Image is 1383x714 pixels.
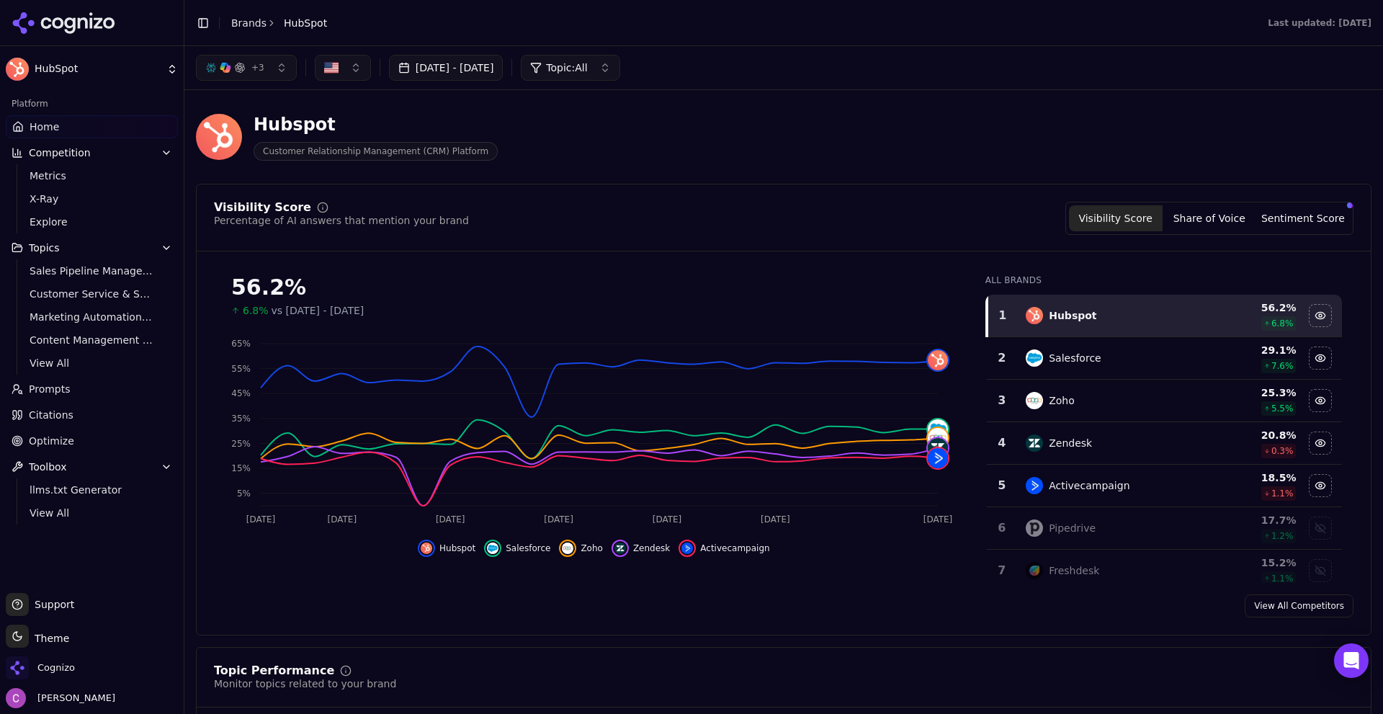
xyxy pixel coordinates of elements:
div: 6 [993,519,1012,537]
button: Topics [6,236,178,259]
button: Toolbox [6,455,178,478]
div: 56.2 % [1204,300,1296,315]
button: Show freshdesk data [1309,559,1332,582]
tr: 3zohoZoho25.3%5.5%Hide zoho data [987,380,1342,422]
div: Monitor topics related to your brand [214,677,396,691]
a: Explore [24,212,161,232]
span: llms.txt Generator [30,483,155,497]
button: Hide hubspot data [418,540,475,557]
div: 25.3 % [1204,385,1296,400]
span: X-Ray [30,192,155,206]
img: salesforce [487,543,498,554]
a: llms.txt Generator [24,480,161,500]
div: 15.2 % [1204,555,1296,570]
button: Share of Voice [1163,205,1256,231]
span: Toolbox [29,460,67,474]
div: Percentage of AI answers that mention your brand [214,213,469,228]
div: 29.1 % [1204,343,1296,357]
span: HubSpot [35,63,161,76]
div: Activecampaign [1049,478,1129,493]
img: activecampaign [1026,477,1043,494]
span: 1.1 % [1271,488,1294,499]
img: zendesk [928,438,948,458]
div: 5 [993,477,1012,494]
span: 6.8% [243,303,269,318]
tspan: 15% [231,463,251,473]
tr: 6pipedrivePipedrive17.7%1.2%Show pipedrive data [987,507,1342,550]
img: activecampaign [681,543,693,554]
a: Prompts [6,378,178,401]
tspan: [DATE] [328,514,357,525]
span: 1.2 % [1271,530,1294,542]
span: 6.8 % [1271,318,1294,329]
div: 17.7 % [1204,513,1296,527]
span: Content Management & SEO Optimization [30,333,155,347]
button: Hide zendesk data [1309,432,1332,455]
tr: 4zendeskZendesk20.8%0.3%Hide zendesk data [987,422,1342,465]
img: zendesk [1026,434,1043,452]
button: Visibility Score [1069,205,1163,231]
tspan: [DATE] [246,514,276,525]
img: salesforce [1026,349,1043,367]
div: All Brands [985,275,1342,286]
div: 56.2% [231,275,957,300]
div: Topic Performance [214,665,334,677]
span: Prompts [29,382,71,396]
div: Platform [6,92,178,115]
tspan: 45% [231,388,251,398]
img: HubSpot [6,58,29,81]
button: Open user button [6,688,115,708]
img: zoho [928,428,948,448]
button: Open organization switcher [6,656,75,679]
tspan: 35% [231,414,251,424]
div: 18.5 % [1204,470,1296,485]
tspan: [DATE] [923,514,953,525]
a: Citations [6,403,178,427]
div: 1 [994,307,1012,324]
a: View All [24,353,161,373]
button: [DATE] - [DATE] [389,55,503,81]
tspan: 25% [231,439,251,449]
tr: 5activecampaignActivecampaign18.5%1.1%Hide activecampaign data [987,465,1342,507]
a: Optimize [6,429,178,452]
div: Zendesk [1049,436,1092,450]
tspan: [DATE] [761,514,790,525]
span: Explore [30,215,155,229]
span: Home [30,120,59,134]
img: zendesk [614,543,626,554]
a: Brands [231,17,267,29]
img: hubspot [421,543,432,554]
img: zoho [1026,392,1043,409]
span: Metrics [30,169,155,183]
div: Freshdesk [1049,563,1099,578]
span: Sales Pipeline Management & Deal Tracking [30,264,155,278]
span: Optimize [29,434,74,448]
span: [PERSON_NAME] [32,692,115,705]
button: Sentiment Score [1256,205,1350,231]
button: Hide zoho data [1309,389,1332,412]
span: Theme [29,633,69,644]
img: freshdesk [1026,562,1043,579]
img: Cognizo [6,656,29,679]
img: activecampaign [928,448,948,468]
span: Marketing Automation & Lead Nurturing [30,310,155,324]
div: 3 [993,392,1012,409]
img: Chris Abouraad [6,688,26,708]
span: Support [29,597,74,612]
nav: breadcrumb [231,16,327,30]
tspan: [DATE] [436,514,465,525]
a: Sales Pipeline Management & Deal Tracking [24,261,161,281]
span: 0.3 % [1271,445,1294,457]
span: Customer Service & Support Ticketing [30,287,155,301]
button: Hide salesforce data [1309,347,1332,370]
span: Zoho [581,543,603,554]
div: Zoho [1049,393,1075,408]
img: zoho [562,543,573,554]
tspan: 55% [231,364,251,374]
span: vs [DATE] - [DATE] [272,303,364,318]
div: Open Intercom Messenger [1334,643,1369,678]
a: Customer Service & Support Ticketing [24,284,161,304]
button: Hide activecampaign data [1309,474,1332,497]
a: View All [24,503,161,523]
img: hubspot [1026,307,1043,324]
